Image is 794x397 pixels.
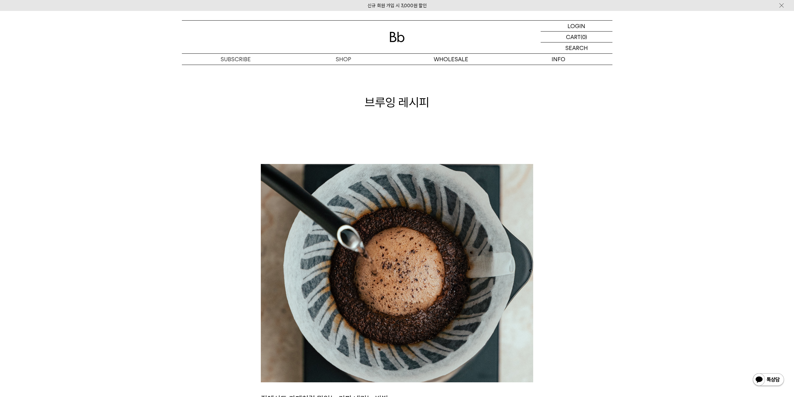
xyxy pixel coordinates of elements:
[581,32,587,42] p: (0)
[368,3,427,8] a: 신규 회원 가입 시 3,000원 할인
[541,21,612,32] a: LOGIN
[541,32,612,42] a: CART (0)
[397,54,505,65] p: WHOLESALE
[565,42,588,53] p: SEARCH
[261,164,533,382] img: 4189a716bed969d963a9df752a490e85_105402.jpg
[390,32,405,42] img: 로고
[182,54,290,65] a: SUBSCRIBE
[505,54,612,65] p: INFO
[566,32,581,42] p: CART
[567,21,585,31] p: LOGIN
[290,54,397,65] a: SHOP
[182,94,612,111] h1: 브루잉 레시피
[752,373,785,388] img: 카카오톡 채널 1:1 채팅 버튼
